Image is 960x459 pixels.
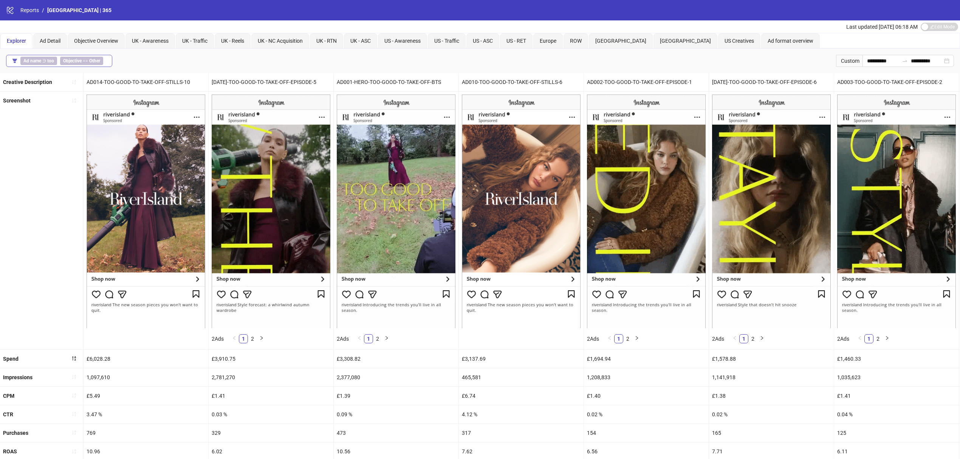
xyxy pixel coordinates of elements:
span: 2 Ads [212,336,224,342]
span: ∋ [20,57,57,65]
span: 2 Ads [712,336,724,342]
span: Last updated [DATE] 06:18 AM [846,24,918,30]
div: £3,308.82 [334,350,458,368]
img: Screenshot 120230863105320599 [212,95,330,328]
a: 2 [874,335,882,343]
div: 1,035,623 [834,368,959,386]
a: Reports [19,6,40,14]
div: £6.74 [459,387,584,405]
button: right [257,334,266,343]
span: UK - Awareness [132,38,169,44]
b: Purchases [3,430,28,436]
span: sort-ascending [71,79,77,85]
div: £3,137.69 [459,350,584,368]
span: right [384,336,389,340]
b: Spend [3,356,19,362]
li: / [42,6,44,14]
span: right [885,336,889,340]
li: 1 [364,334,373,343]
span: UK - NC Acquisition [258,38,303,44]
b: Ad name [23,58,41,64]
a: 1 [740,335,748,343]
b: too [47,58,54,64]
li: Previous Page [855,334,864,343]
li: Previous Page [605,334,614,343]
span: == [60,57,103,65]
li: 2 [623,334,632,343]
div: £1.41 [209,387,333,405]
span: UK - Traffic [182,38,207,44]
button: left [230,334,239,343]
span: to [902,58,908,64]
button: left [355,334,364,343]
span: sort-ascending [71,430,77,435]
span: sort-ascending [71,374,77,380]
span: left [732,336,737,340]
div: 317 [459,424,584,442]
span: Ad Detail [40,38,60,44]
button: left [605,334,614,343]
div: 473 [334,424,458,442]
b: Creative Description [3,79,52,85]
button: left [855,334,864,343]
span: left [232,336,237,340]
a: 2 [248,335,257,343]
div: £5.49 [84,387,208,405]
span: UK - ASC [350,38,371,44]
span: US Creatives [725,38,754,44]
img: Screenshot 120230471809470599 [462,95,581,328]
button: Ad name ∋ tooObjective == Other [6,55,112,67]
div: £1.38 [709,387,834,405]
span: right [259,336,264,340]
span: [GEOGRAPHIC_DATA] [595,38,646,44]
button: right [883,334,892,343]
div: £1,460.33 [834,350,959,368]
span: 2 Ads [837,336,849,342]
span: UK - Reels [221,38,244,44]
div: £1.40 [584,387,709,405]
li: Next Page [257,334,266,343]
a: 1 [615,335,623,343]
span: swap-right [902,58,908,64]
b: Screenshot [3,98,31,104]
li: 2 [748,334,757,343]
li: Previous Page [230,334,239,343]
span: US - RET [506,38,526,44]
img: Screenshot 120230424723100599 [837,95,956,328]
span: left [357,336,362,340]
div: 1,141,918 [709,368,834,386]
b: Impressions [3,374,33,380]
span: US - ASC [473,38,493,44]
button: right [632,334,641,343]
span: right [760,336,764,340]
div: 329 [209,424,333,442]
div: 0.09 % [334,405,458,423]
div: 465,581 [459,368,584,386]
div: AD010-TOO-GOOD-TO-TAKE-OFF-STILLS-6 [459,73,584,91]
li: Next Page [382,334,391,343]
span: sort-ascending [71,449,77,454]
div: £6,028.28 [84,350,208,368]
span: 2 Ads [587,336,599,342]
div: AD003-TOO-GOOD-TO-TAKE-OFF-EPISODE-2 [834,73,959,91]
button: left [730,334,739,343]
div: 3.47 % [84,405,208,423]
div: 1,097,610 [84,368,208,386]
div: £1,694.94 [584,350,709,368]
span: Europe [540,38,556,44]
div: 0.04 % [834,405,959,423]
span: 2 Ads [337,336,349,342]
span: [GEOGRAPHIC_DATA] | 365 [47,7,111,13]
li: Next Page [757,334,766,343]
b: ROAS [3,448,17,454]
span: ROW [570,38,582,44]
a: 1 [239,335,248,343]
div: £1.39 [334,387,458,405]
button: right [757,334,766,343]
span: UK - RTN [316,38,337,44]
div: 125 [834,424,959,442]
button: right [382,334,391,343]
li: 1 [864,334,873,343]
a: 2 [749,335,757,343]
div: 154 [584,424,709,442]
